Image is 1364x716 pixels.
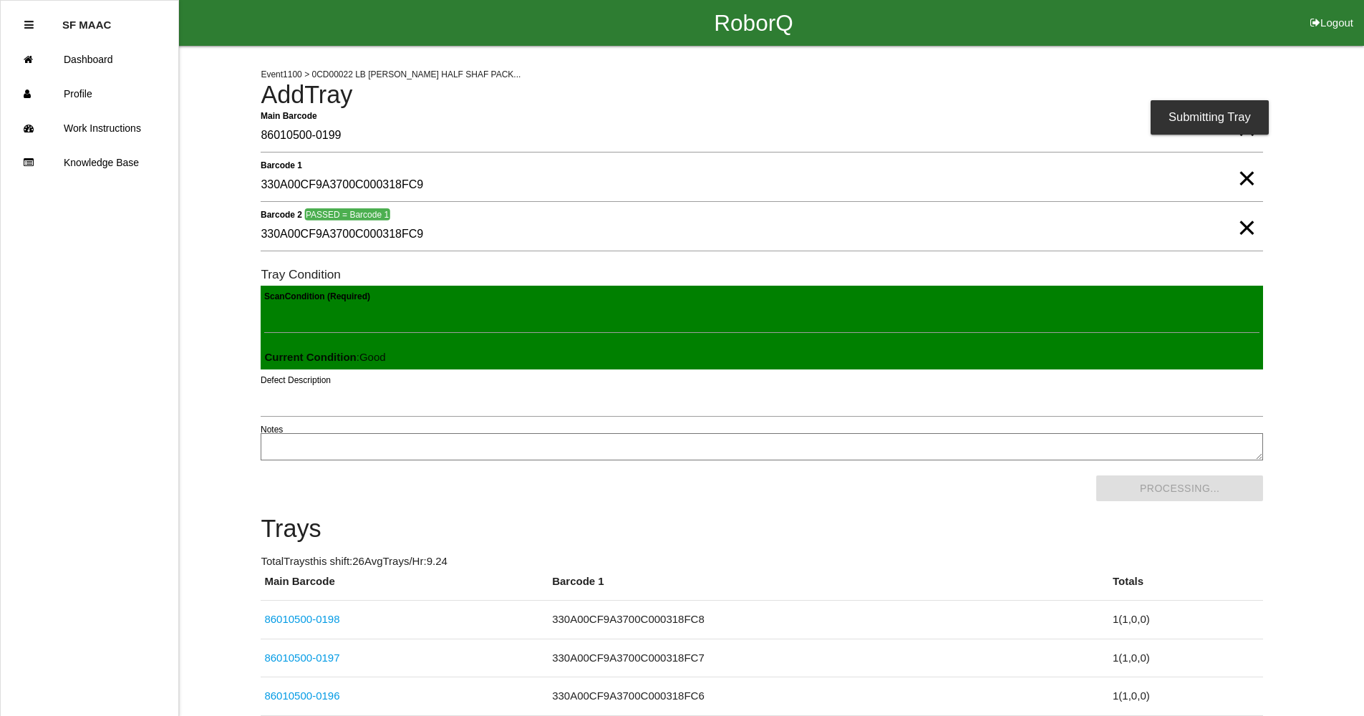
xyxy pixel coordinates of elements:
span: Event 1100 > 0CD00022 LB [PERSON_NAME] HALF SHAF PACK... [261,69,521,79]
input: Required [261,120,1263,153]
div: Submitting Tray [1151,100,1269,135]
h4: Trays [261,516,1263,543]
td: 330A00CF9A3700C000318FC8 [548,601,1109,639]
p: SF MAAC [62,8,111,31]
span: Clear Input [1237,150,1256,178]
td: 330A00CF9A3700C000318FC6 [548,677,1109,716]
td: 1 ( 1 , 0 , 0 ) [1109,677,1263,716]
span: : Good [264,351,385,363]
b: Barcode 1 [261,160,302,170]
a: 86010500-0197 [264,652,339,664]
span: Clear Input [1237,199,1256,228]
a: Dashboard [1,42,178,77]
b: Barcode 2 [261,209,302,219]
a: Work Instructions [1,111,178,145]
a: 86010500-0198 [264,613,339,625]
p: Total Trays this shift: 26 Avg Trays /Hr: 9.24 [261,553,1263,570]
a: 86010500-0196 [264,690,339,702]
td: 1 ( 1 , 0 , 0 ) [1109,601,1263,639]
b: Current Condition [264,351,356,363]
b: Scan Condition (Required) [264,291,370,301]
label: Defect Description [261,374,331,387]
label: Notes [261,423,283,436]
th: Main Barcode [261,574,548,601]
b: Main Barcode [261,110,317,120]
th: Totals [1109,574,1263,601]
h4: Add Tray [261,82,1263,109]
h6: Tray Condition [261,268,1263,281]
th: Barcode 1 [548,574,1109,601]
div: Close [24,8,34,42]
td: 330A00CF9A3700C000318FC7 [548,639,1109,677]
span: PASSED = Barcode 1 [305,208,390,221]
a: Knowledge Base [1,145,178,180]
a: Profile [1,77,178,111]
td: 1 ( 1 , 0 , 0 ) [1109,639,1263,677]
